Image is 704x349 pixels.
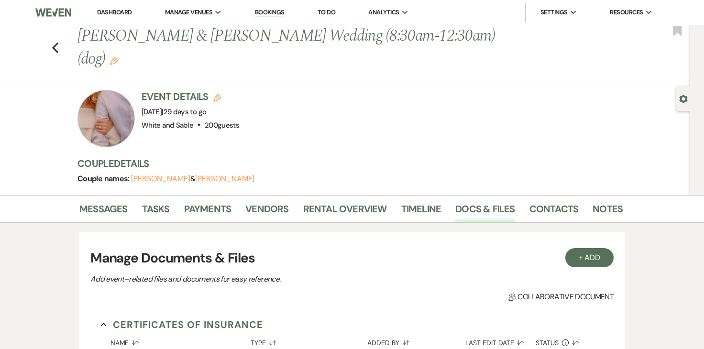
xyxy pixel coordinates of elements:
[164,107,207,117] span: 29 days to go
[303,201,387,222] a: Rental Overview
[142,201,170,222] a: Tasks
[35,2,71,22] img: Weven Logo
[110,56,118,65] button: Edit
[142,120,193,130] span: White and Sable
[90,248,614,268] h3: Manage Documents & Files
[401,201,441,222] a: Timeline
[540,8,568,17] span: Settings
[593,201,623,222] a: Notes
[205,120,239,130] span: 200 guests
[165,8,212,17] span: Manage Venues
[245,201,288,222] a: Vendors
[97,8,132,16] a: Dashboard
[565,248,614,267] button: + Add
[90,273,425,285] p: Add event–related files and documents for easy reference.
[318,8,335,16] a: To Do
[255,8,285,17] a: Bookings
[162,107,206,117] span: |
[131,175,190,183] button: [PERSON_NAME]
[679,94,688,103] button: Open lead details
[529,201,579,222] a: Contacts
[610,8,643,17] span: Resources
[508,291,614,303] span: Collaborative document
[101,317,263,332] button: Certificates of Insurance
[79,201,128,222] a: Messages
[142,107,206,117] span: [DATE]
[455,201,515,222] a: Docs & Files
[77,25,506,70] h1: [PERSON_NAME] & [PERSON_NAME] Wedding (8:30am-12:30am)(dog)
[142,90,239,103] h3: Event Details
[195,175,254,183] button: [PERSON_NAME]
[77,174,131,184] span: Couple names:
[184,201,231,222] a: Payments
[536,339,559,346] span: Status
[368,8,399,17] span: Analytics
[77,157,613,170] h3: Couple Details
[131,174,254,184] span: &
